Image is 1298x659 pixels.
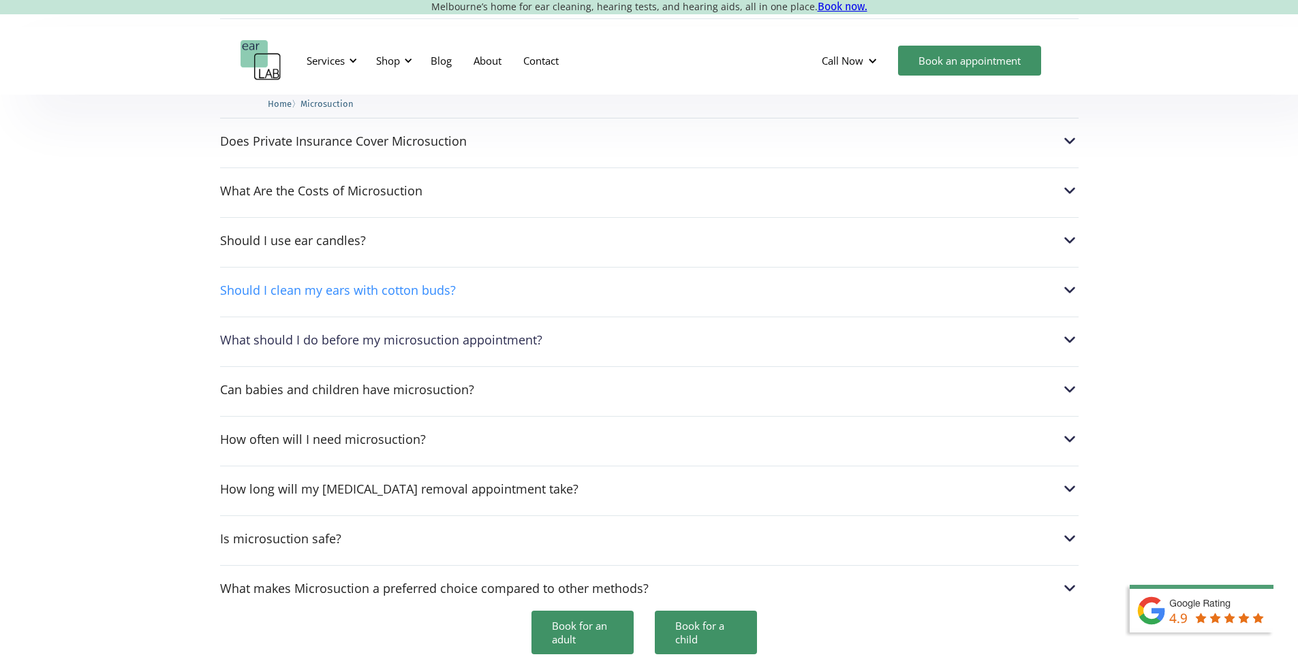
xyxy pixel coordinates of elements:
div: Should I clean my ears with cotton buds? [220,283,456,297]
img: Can babies and children have microsuction? [1061,381,1079,398]
div: What Are the Costs of Microsuction [220,184,422,197]
div: Is microsuction safe? [220,532,341,545]
img: Should I clean my ears with cotton buds? [1061,281,1079,299]
div: Is microsuction safe?Is microsuction safe? [220,530,1079,547]
span: Home [268,99,292,109]
a: Microsuction [300,97,354,110]
img: Should I use ear candles? [1061,231,1079,249]
div: How long will my [MEDICAL_DATA] removal appointment take? [220,482,578,496]
img: Is microsuction safe? [1061,530,1079,547]
img: Does Private Insurance Cover Microsuction [1061,132,1079,150]
img: How long will my earwax removal appointment take? [1061,480,1079,498]
a: home [241,40,281,81]
img: What should I do before my microsuction appointment? [1061,331,1079,349]
div: How often will I need microsuction? [220,432,426,446]
div: Services [307,54,345,67]
li: 〉 [268,97,300,111]
a: Home [268,97,292,110]
div: Does Private Insurance Cover Microsuction [220,134,467,148]
div: Call Now [811,40,891,81]
div: Call Now [822,54,863,67]
div: Does Private Insurance Cover MicrosuctionDoes Private Insurance Cover Microsuction [220,132,1079,150]
a: Book for a child [655,611,757,654]
div: What should I do before my microsuction appointment?What should I do before my microsuction appoi... [220,331,1079,349]
div: Should I use ear candles?Should I use ear candles? [220,231,1079,249]
div: What makes Microsuction a preferred choice compared to other methods?What makes Microsuction a pr... [220,579,1079,597]
span: Microsuction [300,99,354,109]
div: Can babies and children have microsuction? [220,383,474,396]
img: What Are the Costs of Microsuction [1061,182,1079,199]
div: Should I clean my ears with cotton buds?Should I clean my ears with cotton buds? [220,281,1079,299]
img: How often will I need microsuction? [1061,430,1079,448]
div: How long will my [MEDICAL_DATA] removal appointment take?How long will my earwax removal appointm... [220,480,1079,498]
div: Shop [368,40,416,81]
img: What makes Microsuction a preferred choice compared to other methods? [1061,579,1079,597]
div: Services [298,40,361,81]
a: About [463,41,512,80]
a: Contact [512,41,570,80]
div: How often will I need microsuction?How often will I need microsuction? [220,430,1079,448]
a: Book an appointment [898,46,1041,76]
div: Shop [376,54,400,67]
div: Should I use ear candles? [220,234,366,247]
div: What should I do before my microsuction appointment? [220,333,542,347]
a: Book for an adult [531,611,634,654]
div: What Are the Costs of MicrosuctionWhat Are the Costs of Microsuction [220,182,1079,199]
a: Blog [420,41,463,80]
div: Can babies and children have microsuction?Can babies and children have microsuction? [220,381,1079,398]
div: What makes Microsuction a preferred choice compared to other methods? [220,581,649,595]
